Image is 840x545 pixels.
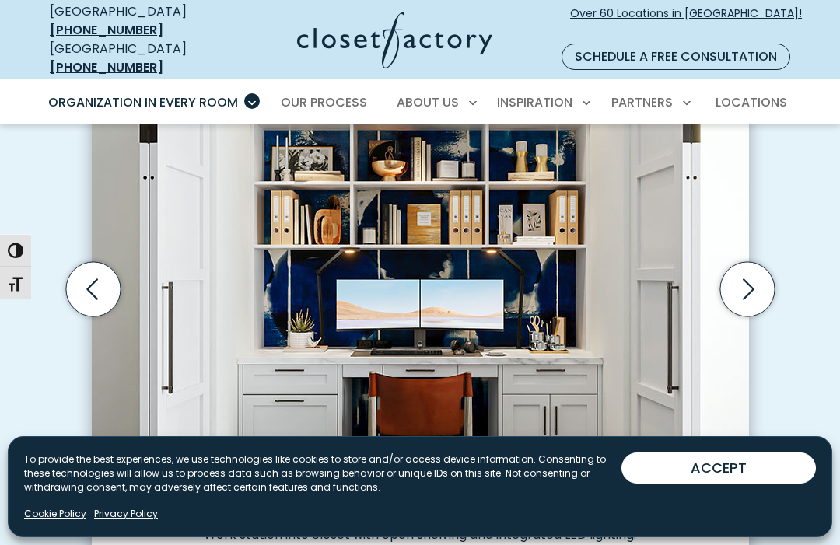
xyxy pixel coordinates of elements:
[50,58,163,76] a: [PHONE_NUMBER]
[92,37,749,515] img: Built-in work station into closet with open shelving and integrated LED lighting.
[716,93,787,111] span: Locations
[611,93,673,111] span: Partners
[92,515,749,543] figcaption: Work station into closet with open shelving and integrated LED lighting.
[50,40,219,77] div: [GEOGRAPHIC_DATA]
[94,507,158,521] a: Privacy Policy
[50,2,219,40] div: [GEOGRAPHIC_DATA]
[297,12,492,68] img: Closet Factory Logo
[281,93,367,111] span: Our Process
[24,507,86,521] a: Cookie Policy
[562,44,790,70] a: Schedule a Free Consultation
[60,256,127,323] button: Previous slide
[50,21,163,39] a: [PHONE_NUMBER]
[497,93,572,111] span: Inspiration
[621,452,816,484] button: ACCEPT
[37,81,803,124] nav: Primary Menu
[397,93,459,111] span: About Us
[714,256,781,323] button: Next slide
[48,93,238,111] span: Organization in Every Room
[570,5,802,38] span: Over 60 Locations in [GEOGRAPHIC_DATA]!
[24,452,621,494] p: To provide the best experiences, we use technologies like cookies to store and/or access device i...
